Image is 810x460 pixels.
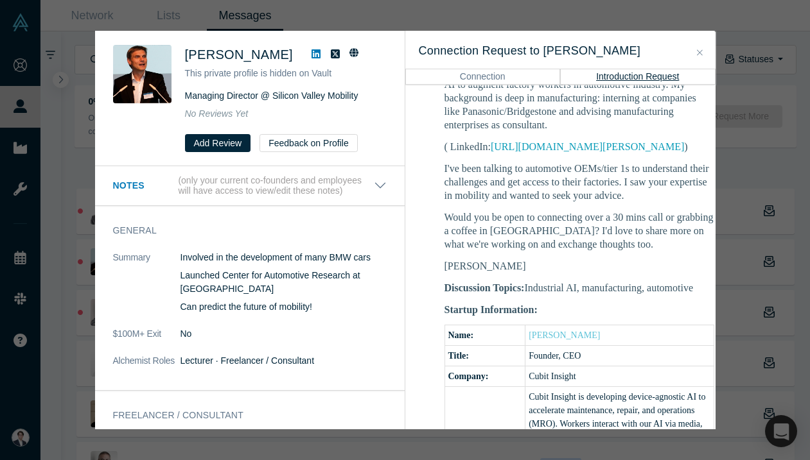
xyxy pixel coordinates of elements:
p: [PERSON_NAME] [445,259,714,273]
b: Discussion Topics: [445,282,525,293]
b: Company: [448,371,489,381]
p: Involved in the development of many BMW cars [180,251,387,264]
p: I've been talking to automotive OEMs/tier 1s to understand their challenges and get access to the... [445,162,714,202]
dd: Lecturer · Freelancer / Consultant [180,354,387,368]
h3: General [113,224,369,237]
p: Can predict the future of mobility! [180,300,387,314]
button: Introduction Request [560,69,716,84]
a: [URL][DOMAIN_NAME][PERSON_NAME] [491,141,684,152]
b: Startup Information: [445,304,538,315]
img: Sven Beiker's Profile Image [113,45,172,103]
p: Would you be open to connecting over a 30 mins call or grabbing a coffee in [GEOGRAPHIC_DATA]? I'... [445,210,714,251]
td: Founder, CEO [525,345,714,366]
button: Feedback on Profile [260,134,358,152]
span: [PERSON_NAME] [185,47,293,62]
button: Notes (only your current co-founders and employees will have access to view/edit these notes) [113,175,387,197]
dt: $100M+ Exit [113,327,180,354]
a: [PERSON_NAME] [529,330,600,340]
span: Managing Director @ Silicon Valley Mobility [185,90,358,101]
h3: Freelancer / Consultant [113,409,369,422]
p: This private profile is hidden on Vault [185,67,387,80]
button: Add Review [185,134,251,152]
dt: Alchemist Roles [113,354,180,381]
span: No Reviews Yet [185,108,249,119]
p: (only your current co-founders and employees will have access to view/edit these notes) [178,175,373,197]
p: Industrial AI, manufacturing, automotive [445,281,714,294]
button: Close [693,46,707,60]
p: ( LinkedIn: ) [445,140,714,153]
h3: Connection Request to [PERSON_NAME] [419,42,702,60]
p: Launched Center for Automotive Research at [GEOGRAPHIC_DATA] [180,269,387,296]
b: Title: [448,351,469,361]
dt: Summary [113,251,180,327]
p: I’m a fellow and former McKinsey consultant and engineer from [GEOGRAPHIC_DATA] and UCL, now work... [445,51,714,132]
td: Cubit Insight [525,366,714,386]
b: Name: [448,330,474,340]
h3: Notes [113,179,176,192]
button: Connection [405,69,561,84]
dd: No [180,327,387,341]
